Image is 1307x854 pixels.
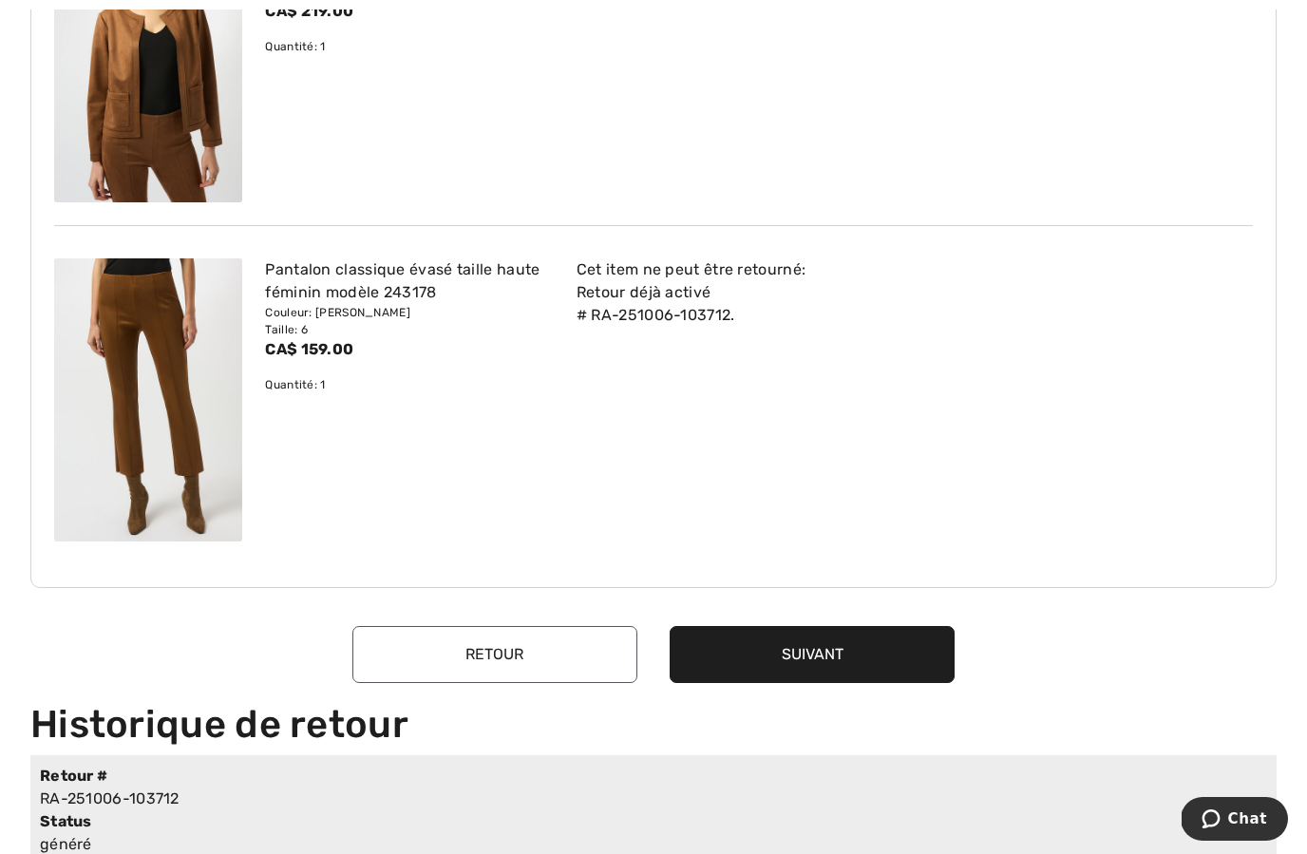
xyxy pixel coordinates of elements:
button: Suivant [670,626,955,683]
div: Pantalon classique évasé taille haute féminin modèle 243178 [265,258,542,304]
div: RA-251006-103712 [40,788,960,810]
iframe: Ouvre un widget dans lequel vous pouvez chatter avec l’un de nos agents [1182,797,1288,845]
h1: Historique de retour [30,702,1277,748]
div: Couleur: [PERSON_NAME] [265,304,542,321]
div: CA$ 159.00 [265,338,542,361]
div: Retour # [40,765,347,788]
button: Retour [352,626,637,683]
div: Status [40,810,347,833]
div: Quantité: 1 [265,38,542,55]
img: joseph-ribkoff-pants-brown_243178d_2_906f_search.jpg [54,258,242,541]
div: Cet item ne peut être retourné: Retour déjà activé # RA-251006-103712. [565,258,903,327]
div: Quantité: 1 [265,376,542,393]
div: Taille: 6 [265,321,542,338]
